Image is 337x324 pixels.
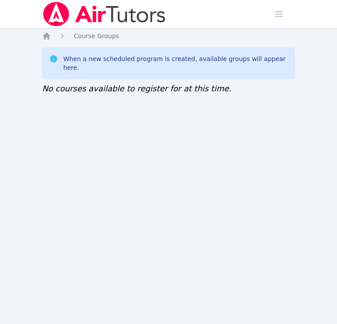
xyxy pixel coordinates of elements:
[42,32,295,40] nav: Breadcrumb
[42,84,232,93] span: No courses available to register for at this time.
[42,2,167,26] img: Air Tutors
[74,32,119,40] a: Course Groups
[63,54,288,72] div: When a new scheduled program is created, available groups will appear here.
[74,32,119,40] span: Course Groups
